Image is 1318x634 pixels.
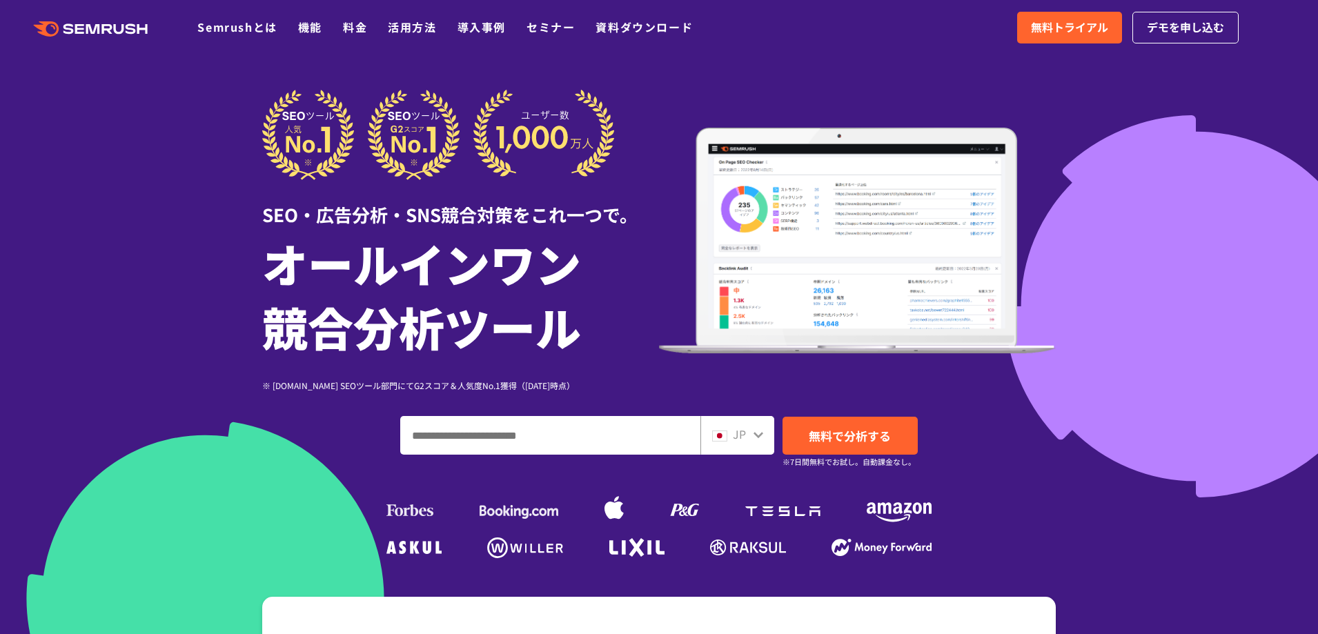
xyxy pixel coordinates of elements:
div: SEO・広告分析・SNS競合対策をこれ一つで。 [262,180,659,228]
div: ※ [DOMAIN_NAME] SEOツール部門にてG2スコア＆人気度No.1獲得（[DATE]時点） [262,379,659,392]
a: 無料トライアル [1017,12,1122,43]
span: 無料で分析する [809,427,891,444]
a: 無料で分析する [783,417,918,455]
span: JP [733,426,746,442]
a: 資料ダウンロード [596,19,693,35]
a: デモを申し込む [1132,12,1239,43]
a: 導入事例 [458,19,506,35]
a: 機能 [298,19,322,35]
h1: オールインワン 競合分析ツール [262,231,659,358]
span: 無料トライアル [1031,19,1108,37]
span: デモを申し込む [1147,19,1224,37]
a: Semrushとは [197,19,277,35]
a: セミナー [527,19,575,35]
a: 活用方法 [388,19,436,35]
a: 料金 [343,19,367,35]
small: ※7日間無料でお試し。自動課金なし。 [783,455,916,468]
input: ドメイン、キーワードまたはURLを入力してください [401,417,700,454]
